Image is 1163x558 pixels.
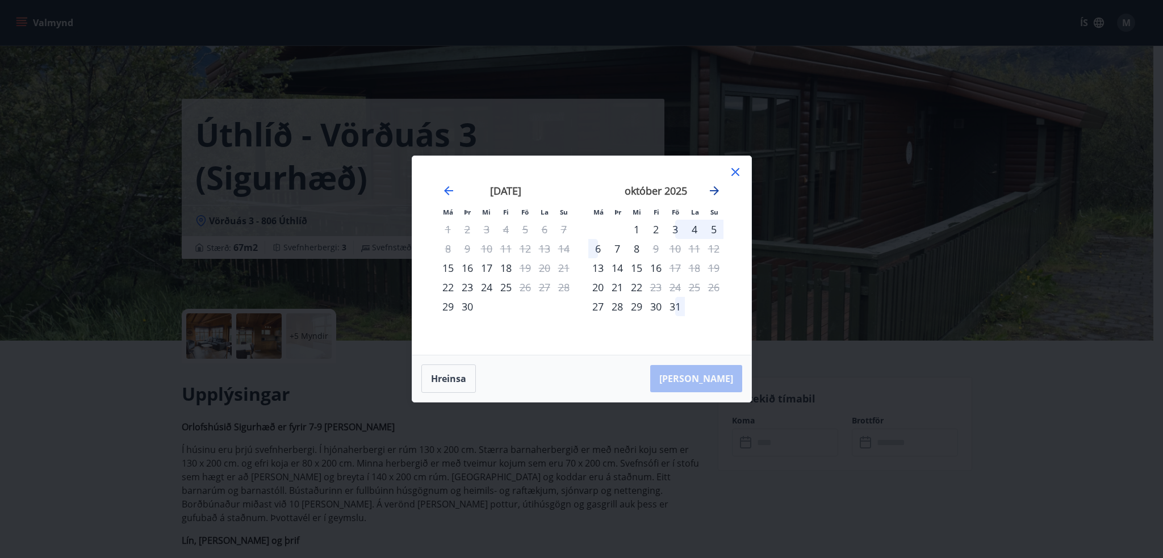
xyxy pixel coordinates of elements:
[654,208,659,216] small: Fi
[458,278,477,297] td: Choose þriðjudagur, 23. september 2025 as your check-in date. It’s available.
[421,364,476,393] button: Hreinsa
[608,297,627,316] td: Choose þriðjudagur, 28. október 2025 as your check-in date. It’s available.
[666,258,685,278] td: Not available. föstudagur, 17. október 2025
[588,278,608,297] td: Choose mánudagur, 20. október 2025 as your check-in date. It’s available.
[666,297,685,316] div: 31
[627,258,646,278] div: 15
[608,278,627,297] td: Choose þriðjudagur, 21. október 2025 as your check-in date. It’s available.
[477,278,496,297] td: Choose miðvikudagur, 24. september 2025 as your check-in date. It’s available.
[588,239,608,258] div: 6
[503,208,509,216] small: Fi
[704,278,723,297] td: Not available. sunnudagur, 26. október 2025
[464,208,471,216] small: Þr
[554,278,574,297] td: Not available. sunnudagur, 28. september 2025
[458,297,477,316] div: 30
[496,258,516,278] div: 18
[588,297,608,316] td: Choose mánudagur, 27. október 2025 as your check-in date. It’s available.
[477,278,496,297] div: 24
[516,258,535,278] td: Not available. föstudagur, 19. september 2025
[666,278,685,297] td: Not available. föstudagur, 24. október 2025
[496,278,516,297] td: Choose fimmtudagur, 25. september 2025 as your check-in date. It’s available.
[458,258,477,278] td: Choose þriðjudagur, 16. september 2025 as your check-in date. It’s available.
[438,297,458,316] div: Aðeins innritun í boði
[438,297,458,316] td: Choose mánudagur, 29. september 2025 as your check-in date. It’s available.
[608,239,627,258] div: 7
[614,208,621,216] small: Þr
[646,258,666,278] div: 16
[443,208,453,216] small: Má
[608,258,627,278] td: Choose þriðjudagur, 14. október 2025 as your check-in date. It’s available.
[685,258,704,278] td: Not available. laugardagur, 18. október 2025
[646,297,666,316] div: 30
[704,239,723,258] td: Not available. sunnudagur, 12. október 2025
[516,278,535,297] div: Aðeins útritun í boði
[627,278,646,297] div: 22
[496,278,516,297] div: 25
[704,258,723,278] td: Not available. sunnudagur, 19. október 2025
[710,208,718,216] small: Su
[666,258,685,278] div: Aðeins útritun í boði
[516,239,535,258] td: Not available. föstudagur, 12. september 2025
[496,220,516,239] td: Not available. fimmtudagur, 4. september 2025
[477,258,496,278] div: 17
[627,258,646,278] td: Choose miðvikudagur, 15. október 2025 as your check-in date. It’s available.
[482,208,491,216] small: Mi
[458,297,477,316] td: Choose þriðjudagur, 30. september 2025 as your check-in date. It’s available.
[646,220,666,239] td: Choose fimmtudagur, 2. október 2025 as your check-in date. It’s available.
[666,220,685,239] td: Choose föstudagur, 3. október 2025 as your check-in date. It’s available.
[560,208,568,216] small: Su
[627,239,646,258] td: Choose miðvikudagur, 8. október 2025 as your check-in date. It’s available.
[646,297,666,316] td: Choose fimmtudagur, 30. október 2025 as your check-in date. It’s available.
[704,220,723,239] td: Choose sunnudagur, 5. október 2025 as your check-in date. It’s available.
[646,239,666,258] td: Not available. fimmtudagur, 9. október 2025
[458,258,477,278] div: 16
[438,258,458,278] td: Choose mánudagur, 15. september 2025 as your check-in date. It’s available.
[627,220,646,239] div: 1
[627,278,646,297] td: Choose miðvikudagur, 22. október 2025 as your check-in date. It’s available.
[516,278,535,297] td: Not available. föstudagur, 26. september 2025
[438,220,458,239] td: Not available. mánudagur, 1. september 2025
[672,208,679,216] small: Fö
[535,220,554,239] td: Not available. laugardagur, 6. september 2025
[426,170,738,341] div: Calendar
[458,239,477,258] td: Not available. þriðjudagur, 9. september 2025
[458,220,477,239] td: Not available. þriðjudagur, 2. september 2025
[646,258,666,278] td: Choose fimmtudagur, 16. október 2025 as your check-in date. It’s available.
[685,278,704,297] td: Not available. laugardagur, 25. október 2025
[554,220,574,239] td: Not available. sunnudagur, 7. september 2025
[438,258,458,278] div: Aðeins innritun í boði
[691,208,699,216] small: La
[633,208,641,216] small: Mi
[588,239,608,258] td: Choose mánudagur, 6. október 2025 as your check-in date. It’s available.
[477,258,496,278] td: Choose miðvikudagur, 17. september 2025 as your check-in date. It’s available.
[608,258,627,278] div: 14
[704,220,723,239] div: 5
[685,239,704,258] td: Not available. laugardagur, 11. október 2025
[685,220,704,239] div: 4
[685,220,704,239] td: Choose laugardagur, 4. október 2025 as your check-in date. It’s available.
[608,297,627,316] div: 28
[438,278,458,297] div: Aðeins innritun í boði
[627,297,646,316] div: 29
[666,220,685,239] div: 3
[554,258,574,278] td: Not available. sunnudagur, 21. september 2025
[608,239,627,258] td: Choose þriðjudagur, 7. október 2025 as your check-in date. It’s available.
[593,208,604,216] small: Má
[588,297,608,316] div: Aðeins innritun í boði
[627,297,646,316] td: Choose miðvikudagur, 29. október 2025 as your check-in date. It’s available.
[708,184,721,198] div: Move forward to switch to the next month.
[521,208,529,216] small: Fö
[646,239,666,258] div: Aðeins útritun í boði
[646,278,666,297] div: Aðeins útritun í boði
[496,239,516,258] td: Not available. fimmtudagur, 11. september 2025
[535,278,554,297] td: Not available. laugardagur, 27. september 2025
[490,184,521,198] strong: [DATE]
[496,258,516,278] td: Choose fimmtudagur, 18. september 2025 as your check-in date. It’s available.
[516,220,535,239] td: Not available. föstudagur, 5. september 2025
[438,278,458,297] td: Choose mánudagur, 22. september 2025 as your check-in date. It’s available.
[646,220,666,239] div: 2
[554,239,574,258] td: Not available. sunnudagur, 14. september 2025
[588,258,608,278] div: Aðeins innritun í boði
[608,278,627,297] div: 21
[588,278,608,297] div: Aðeins innritun í boði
